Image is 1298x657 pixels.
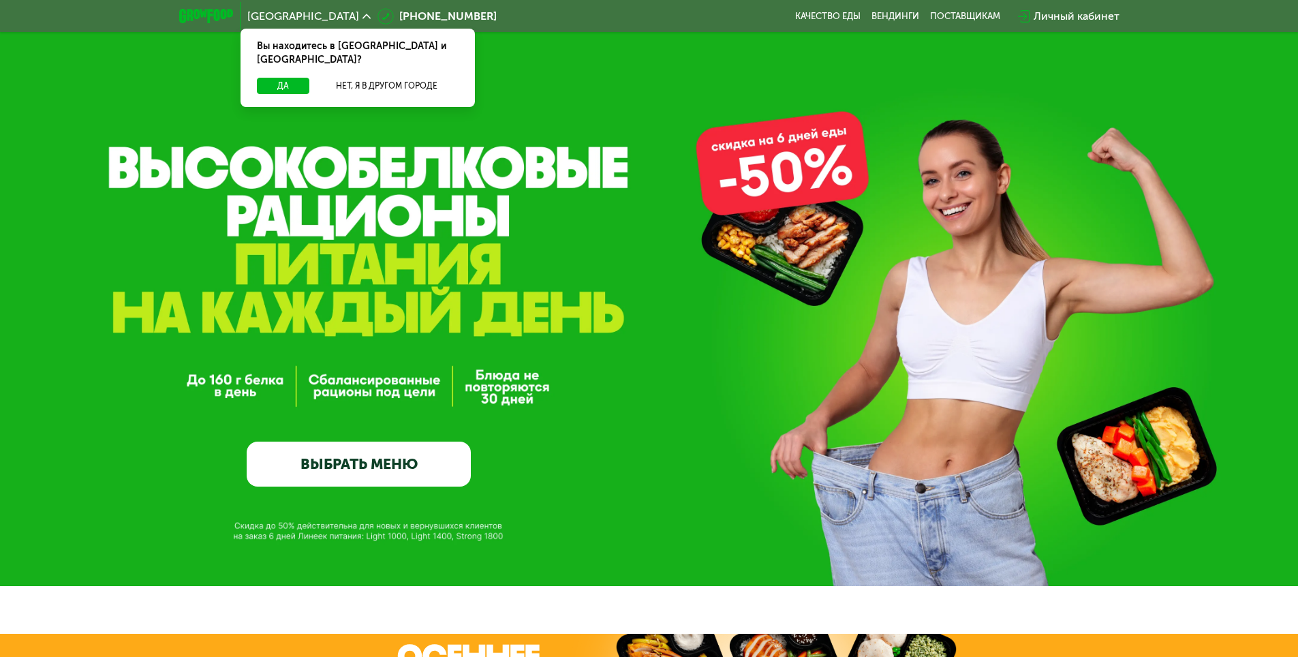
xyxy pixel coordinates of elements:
span: [GEOGRAPHIC_DATA] [247,11,359,22]
a: Вендинги [871,11,919,22]
div: Вы находитесь в [GEOGRAPHIC_DATA] и [GEOGRAPHIC_DATA]? [241,29,475,78]
a: [PHONE_NUMBER] [377,8,497,25]
a: Качество еды [795,11,861,22]
button: Нет, я в другом городе [315,78,459,94]
div: Личный кабинет [1034,8,1119,25]
div: поставщикам [930,11,1000,22]
button: Да [257,78,309,94]
a: ВЫБРАТЬ МЕНЮ [247,442,471,487]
